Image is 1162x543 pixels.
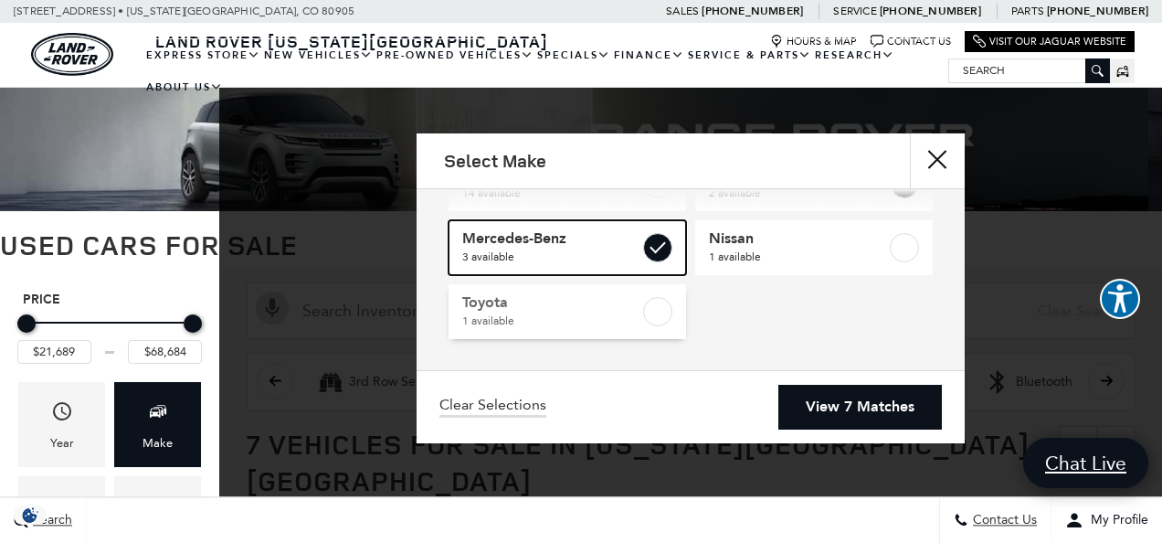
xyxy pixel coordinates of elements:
[1023,438,1148,488] a: Chat Live
[973,35,1126,48] a: Visit Our Jaguar Website
[949,59,1109,81] input: Search
[778,385,942,430] a: View 7 Matches
[184,314,202,333] div: Maximum Price
[462,293,641,312] span: Toyota
[709,229,888,248] span: Nissan
[155,30,548,52] span: Land Rover [US_STATE][GEOGRAPHIC_DATA]
[9,506,51,525] img: Opt-Out Icon
[612,39,686,71] a: Finance
[871,35,951,48] a: Contact Us
[444,151,546,171] h2: Select Make
[18,382,105,467] div: YearYear
[702,4,803,18] a: [PHONE_NUMBER]
[462,229,641,248] span: Mercedes-Benz
[51,490,73,527] span: Model
[9,506,51,525] section: Click to Open Cookie Consent Modal
[144,30,559,52] a: Land Rover [US_STATE][GEOGRAPHIC_DATA]
[1047,4,1148,18] a: [PHONE_NUMBER]
[462,312,641,330] span: 1 available
[910,133,965,188] button: Close
[449,220,686,275] a: Mercedes-Benz3 available
[262,39,375,71] a: New Vehicles
[1011,5,1044,17] span: Parts
[449,284,686,339] a: Toyota1 available
[666,5,699,17] span: Sales
[462,248,641,266] span: 3 available
[147,490,169,527] span: Trim
[770,35,857,48] a: Hours & Map
[375,39,535,71] a: Pre-Owned Vehicles
[695,220,933,275] a: Nissan1 available
[31,33,113,76] a: land-rover
[144,71,225,103] a: About Us
[535,39,612,71] a: Specials
[31,33,113,76] img: Land Rover
[1083,513,1148,528] span: My Profile
[968,513,1037,528] span: Contact Us
[17,308,202,364] div: Price
[880,4,981,18] a: [PHONE_NUMBER]
[144,39,262,71] a: EXPRESS STORE
[17,340,91,364] input: Minimum
[709,248,888,266] span: 1 available
[462,184,641,202] span: 14 available
[1036,451,1136,475] span: Chat Live
[17,314,36,333] div: Minimum Price
[51,396,73,433] span: Year
[114,382,201,467] div: MakeMake
[1100,279,1140,323] aside: Accessibility Help Desk
[14,5,354,17] a: [STREET_ADDRESS] • [US_STATE][GEOGRAPHIC_DATA], CO 80905
[128,340,202,364] input: Maximum
[50,433,74,453] div: Year
[833,5,876,17] span: Service
[1100,279,1140,319] button: Explore your accessibility options
[813,39,896,71] a: Research
[439,396,546,418] a: Clear Selections
[1051,497,1162,543] button: Open user profile menu
[23,292,196,308] h5: Price
[143,433,173,453] div: Make
[686,39,813,71] a: Service & Parts
[709,184,888,202] span: 2 available
[147,396,169,433] span: Make
[144,39,948,103] nav: Main Navigation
